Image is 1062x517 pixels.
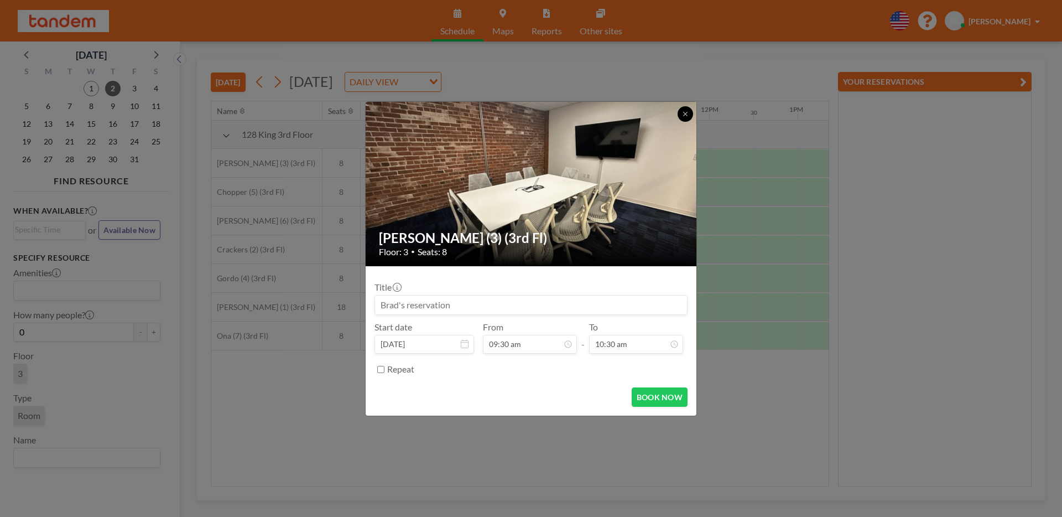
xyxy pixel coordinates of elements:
span: - [581,325,585,350]
input: Brad's reservation [375,296,687,314]
label: From [483,322,503,333]
button: BOOK NOW [632,387,688,407]
h2: [PERSON_NAME] (3) (3rd Fl) [379,230,684,246]
span: • [411,247,415,256]
label: Start date [374,322,412,333]
span: Floor: 3 [379,246,408,257]
label: Title [374,282,400,293]
span: Seats: 8 [418,246,447,257]
img: 537.jpg [366,59,697,308]
label: Repeat [387,364,414,375]
label: To [589,322,598,333]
